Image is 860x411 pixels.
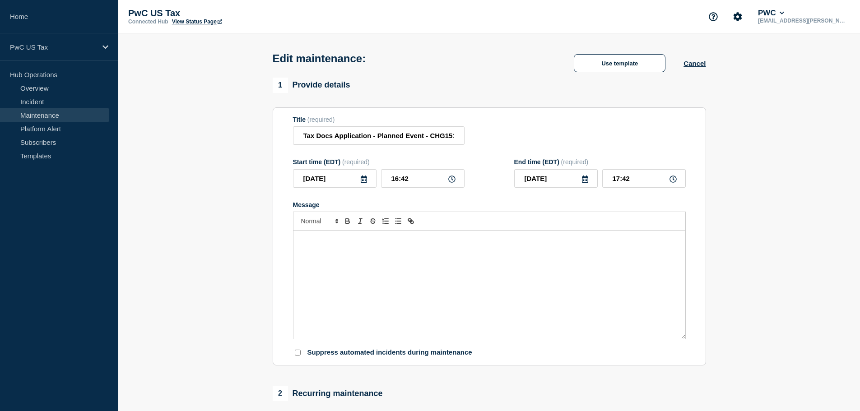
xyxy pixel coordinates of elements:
[683,60,706,67] button: Cancel
[273,78,288,93] span: 1
[273,78,350,93] div: Provide details
[341,216,354,226] button: Toggle bold text
[307,116,335,123] span: (required)
[128,18,168,25] p: Connected Hub
[307,348,472,357] p: Suppress automated incidents during maintenance
[10,43,97,51] p: PwC US Tax
[756,9,786,18] button: PWC
[574,54,665,72] button: Use template
[602,169,686,188] input: HH:MM
[404,216,417,226] button: Toggle link
[392,216,404,226] button: Toggle bulleted list
[342,158,370,166] span: (required)
[297,216,341,226] span: Font size
[728,7,747,26] button: Account settings
[273,386,288,401] span: 2
[756,18,850,24] p: [EMAIL_ADDRESS][PERSON_NAME][PERSON_NAME][DOMAIN_NAME]
[381,169,465,188] input: HH:MM
[273,386,383,401] div: Recurring maintenance
[172,18,222,25] a: View Status Page
[379,216,392,226] button: Toggle ordered list
[295,350,301,356] input: Suppress automated incidents during maintenance
[293,231,685,339] div: Message
[354,216,367,226] button: Toggle italic text
[293,126,465,145] input: Title
[514,169,598,188] input: YYYY-MM-DD
[293,116,465,123] div: Title
[561,158,589,166] span: (required)
[514,158,686,166] div: End time (EDT)
[367,216,379,226] button: Toggle strikethrough text
[273,52,366,65] h1: Edit maintenance:
[293,169,377,188] input: YYYY-MM-DD
[704,7,723,26] button: Support
[293,158,465,166] div: Start time (EDT)
[128,8,309,18] p: PwC US Tax
[293,201,686,208] div: Message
